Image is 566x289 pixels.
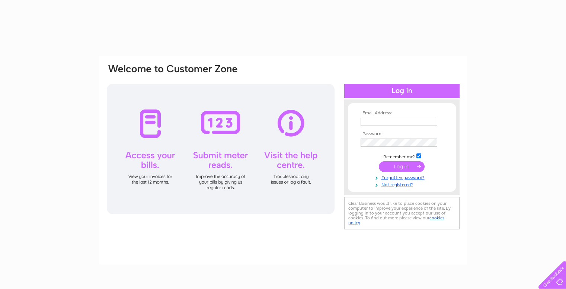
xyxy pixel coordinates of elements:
input: Submit [379,161,425,172]
th: Password: [359,131,445,137]
a: Forgotten password? [361,174,445,181]
td: Remember me? [359,152,445,160]
a: cookies policy [348,215,444,225]
th: Email Address: [359,111,445,116]
div: Clear Business would like to place cookies on your computer to improve your experience of the sit... [344,197,460,229]
a: Not registered? [361,181,445,188]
